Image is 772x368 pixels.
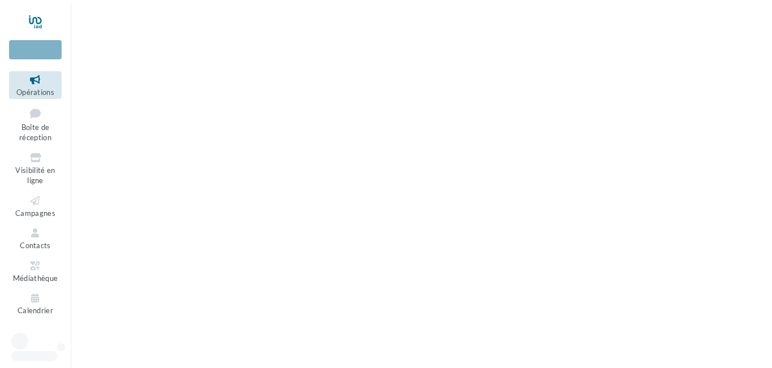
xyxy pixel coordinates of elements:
a: Médiathèque [9,257,62,285]
span: Médiathèque [13,274,58,283]
a: Visibilité en ligne [9,149,62,188]
span: Visibilité en ligne [15,166,55,185]
a: Calendrier [9,289,62,317]
a: Contacts [9,224,62,252]
div: Nouvelle campagne [9,40,62,59]
span: Opérations [16,88,54,97]
span: Calendrier [18,306,53,315]
span: Boîte de réception [19,123,51,142]
a: Opérations [9,71,62,99]
a: Boîte de réception [9,103,62,145]
span: Campagnes [15,209,55,218]
span: Contacts [20,241,51,250]
a: Campagnes [9,192,62,220]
